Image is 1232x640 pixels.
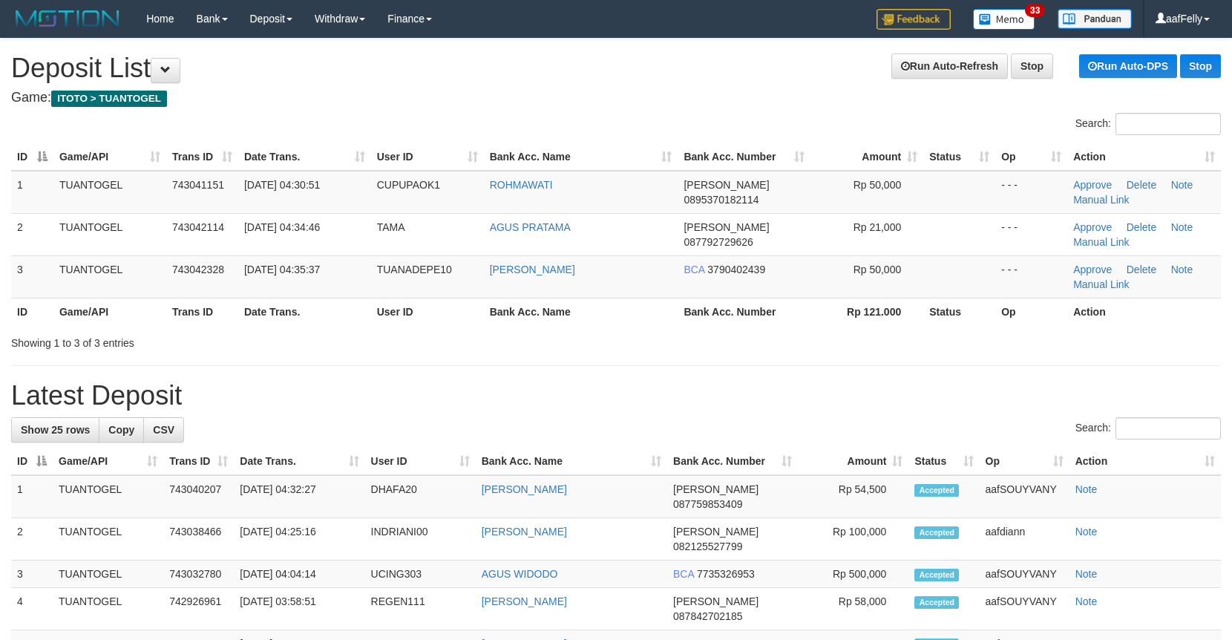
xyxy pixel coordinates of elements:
[11,143,53,171] th: ID: activate to sort column descending
[980,518,1069,561] td: aafdiann
[810,298,923,325] th: Rp 121.000
[482,483,567,495] a: [PERSON_NAME]
[707,264,765,275] span: Copy 3790402439 to clipboard
[1075,526,1098,538] a: Note
[53,561,163,588] td: TUANTOGEL
[678,143,810,171] th: Bank Acc. Number: activate to sort column ascending
[673,568,694,580] span: BCA
[99,417,144,443] a: Copy
[684,264,704,275] span: BCA
[163,448,234,475] th: Trans ID: activate to sort column ascending
[1073,264,1112,275] a: Approve
[853,221,902,233] span: Rp 21,000
[11,588,53,630] td: 4
[172,264,224,275] span: 743042328
[1075,595,1098,607] a: Note
[482,595,567,607] a: [PERSON_NAME]
[11,518,53,561] td: 2
[11,381,1221,411] h1: Latest Deposit
[1067,143,1221,171] th: Action: activate to sort column ascending
[163,475,234,518] td: 743040207
[490,264,575,275] a: [PERSON_NAME]
[163,561,234,588] td: 743032780
[377,264,452,275] span: TUANADEPE10
[673,541,742,552] span: Copy 082125527799 to clipboard
[53,213,166,255] td: TUANTOGEL
[908,448,979,475] th: Status: activate to sort column ascending
[234,561,364,588] td: [DATE] 04:04:14
[853,179,902,191] span: Rp 50,000
[51,91,167,107] span: ITOTO > TUANTOGEL
[11,298,53,325] th: ID
[914,569,959,581] span: Accepted
[482,526,567,538] a: [PERSON_NAME]
[914,596,959,609] span: Accepted
[980,561,1069,588] td: aafSOUYVANY
[11,255,53,298] td: 3
[678,298,810,325] th: Bank Acc. Number
[923,143,995,171] th: Status: activate to sort column ascending
[53,518,163,561] td: TUANTOGEL
[1127,221,1156,233] a: Delete
[11,171,53,214] td: 1
[1073,278,1130,290] a: Manual Link
[377,221,405,233] span: TAMA
[1025,4,1045,17] span: 33
[1180,54,1221,78] a: Stop
[166,143,238,171] th: Trans ID: activate to sort column ascending
[11,448,53,475] th: ID: activate to sort column descending
[995,171,1067,214] td: - - -
[108,424,134,436] span: Copy
[798,561,908,588] td: Rp 500,000
[980,475,1069,518] td: aafSOUYVANY
[166,298,238,325] th: Trans ID
[673,526,758,538] span: [PERSON_NAME]
[53,143,166,171] th: Game/API: activate to sort column ascending
[810,143,923,171] th: Amount: activate to sort column ascending
[798,448,908,475] th: Amount: activate to sort column ascending
[1079,54,1177,78] a: Run Auto-DPS
[365,475,476,518] td: DHAFA20
[798,518,908,561] td: Rp 100,000
[21,424,90,436] span: Show 25 rows
[371,143,484,171] th: User ID: activate to sort column ascending
[1171,221,1193,233] a: Note
[891,53,1008,79] a: Run Auto-Refresh
[995,213,1067,255] td: - - -
[995,255,1067,298] td: - - -
[1073,236,1130,248] a: Manual Link
[244,264,320,275] span: [DATE] 04:35:37
[1073,179,1112,191] a: Approve
[365,561,476,588] td: UCING303
[1127,264,1156,275] a: Delete
[1171,264,1193,275] a: Note
[1075,483,1098,495] a: Note
[234,518,364,561] td: [DATE] 04:25:16
[1067,298,1221,325] th: Action
[995,298,1067,325] th: Op
[163,588,234,630] td: 742926961
[914,526,959,539] span: Accepted
[377,179,440,191] span: CUPUPAOK1
[53,588,163,630] td: TUANTOGEL
[484,143,678,171] th: Bank Acc. Name: activate to sort column ascending
[143,417,184,443] a: CSV
[877,9,951,30] img: Feedback.jpg
[980,448,1069,475] th: Op: activate to sort column ascending
[490,221,571,233] a: AGUS PRATAMA
[11,417,99,443] a: Show 25 rows
[53,475,163,518] td: TUANTOGEL
[684,194,758,206] span: Copy 0895370182114 to clipboard
[476,448,667,475] th: Bank Acc. Name: activate to sort column ascending
[1171,179,1193,191] a: Note
[172,221,224,233] span: 743042114
[995,143,1067,171] th: Op: activate to sort column ascending
[238,143,371,171] th: Date Trans.: activate to sort column ascending
[11,330,502,350] div: Showing 1 to 3 of 3 entries
[673,483,758,495] span: [PERSON_NAME]
[365,588,476,630] td: REGEN111
[153,424,174,436] span: CSV
[234,588,364,630] td: [DATE] 03:58:51
[798,588,908,630] td: Rp 58,000
[1069,448,1221,475] th: Action: activate to sort column ascending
